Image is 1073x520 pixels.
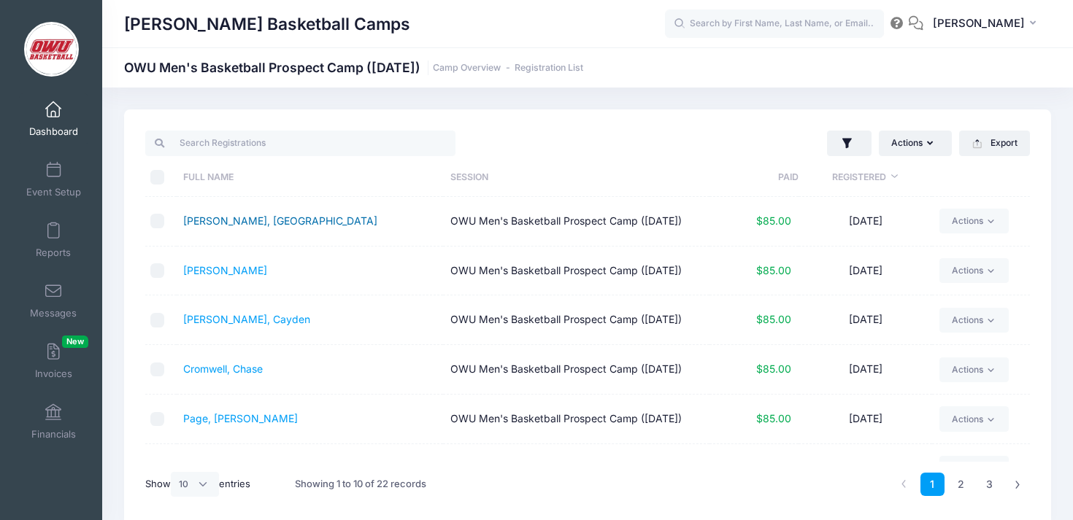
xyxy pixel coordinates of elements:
[443,395,709,444] td: OWU Men's Basketball Prospect Camp ([DATE])
[443,345,709,395] td: OWU Men's Basketball Prospect Camp ([DATE])
[443,158,709,197] th: Session: activate to sort column ascending
[799,345,932,395] td: [DATE]
[62,335,88,348] span: New
[665,9,884,39] input: Search by First Name, Last Name, or Email...
[443,295,709,345] td: OWU Men's Basketball Prospect Camp ([DATE])
[31,428,76,441] span: Financials
[939,456,1009,481] a: Actions
[709,158,799,197] th: Paid: activate to sort column ascending
[756,264,791,276] span: $85.00
[443,444,709,494] td: OWU Men's Basketball Prospect Camp ([DATE])
[799,395,932,444] td: [DATE]
[939,258,1009,283] a: Actions
[939,308,1009,333] a: Actions
[295,467,426,501] div: Showing 1 to 10 of 22 records
[756,214,791,227] span: $85.00
[756,412,791,424] span: $85.00
[183,214,377,227] a: [PERSON_NAME], [GEOGRAPHIC_DATA]
[756,362,791,375] span: $85.00
[29,125,78,138] span: Dashboard
[30,307,77,319] span: Messages
[959,131,1030,155] button: Export
[939,357,1009,382] a: Actions
[799,444,932,494] td: [DATE]
[177,158,443,197] th: Full Name: activate to sort column ascending
[756,313,791,325] span: $85.00
[36,247,71,259] span: Reports
[799,295,932,345] td: [DATE]
[171,472,219,497] select: Showentries
[19,275,88,326] a: Messages
[19,154,88,205] a: Event Setup
[35,368,72,380] span: Invoices
[19,93,88,144] a: Dashboard
[145,131,455,155] input: Search Registrations
[923,7,1051,41] button: [PERSON_NAME]
[799,158,932,197] th: Registered: activate to sort column ascending
[939,209,1009,233] a: Actions
[183,412,298,424] a: Page, [PERSON_NAME]
[879,131,952,155] button: Actions
[124,60,583,75] h1: OWU Men's Basketball Prospect Camp ([DATE])
[515,63,583,74] a: Registration List
[183,313,310,325] a: [PERSON_NAME], Cayden
[939,406,1009,431] a: Actions
[920,473,945,497] a: 1
[933,15,1025,31] span: [PERSON_NAME]
[19,396,88,447] a: Financials
[183,264,267,276] a: [PERSON_NAME]
[443,197,709,247] td: OWU Men's Basketball Prospect Camp ([DATE])
[443,247,709,296] td: OWU Men's Basketball Prospect Camp ([DATE])
[183,362,263,375] a: Cromwell, Chase
[19,214,88,265] a: Reports
[124,7,410,41] h1: [PERSON_NAME] Basketball Camps
[949,473,973,497] a: 2
[19,335,88,387] a: InvoicesNew
[799,247,932,296] td: [DATE]
[977,473,1001,497] a: 3
[145,472,250,497] label: Show entries
[26,186,81,198] span: Event Setup
[24,22,79,77] img: David Vogel Basketball Camps
[433,63,501,74] a: Camp Overview
[799,197,932,247] td: [DATE]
